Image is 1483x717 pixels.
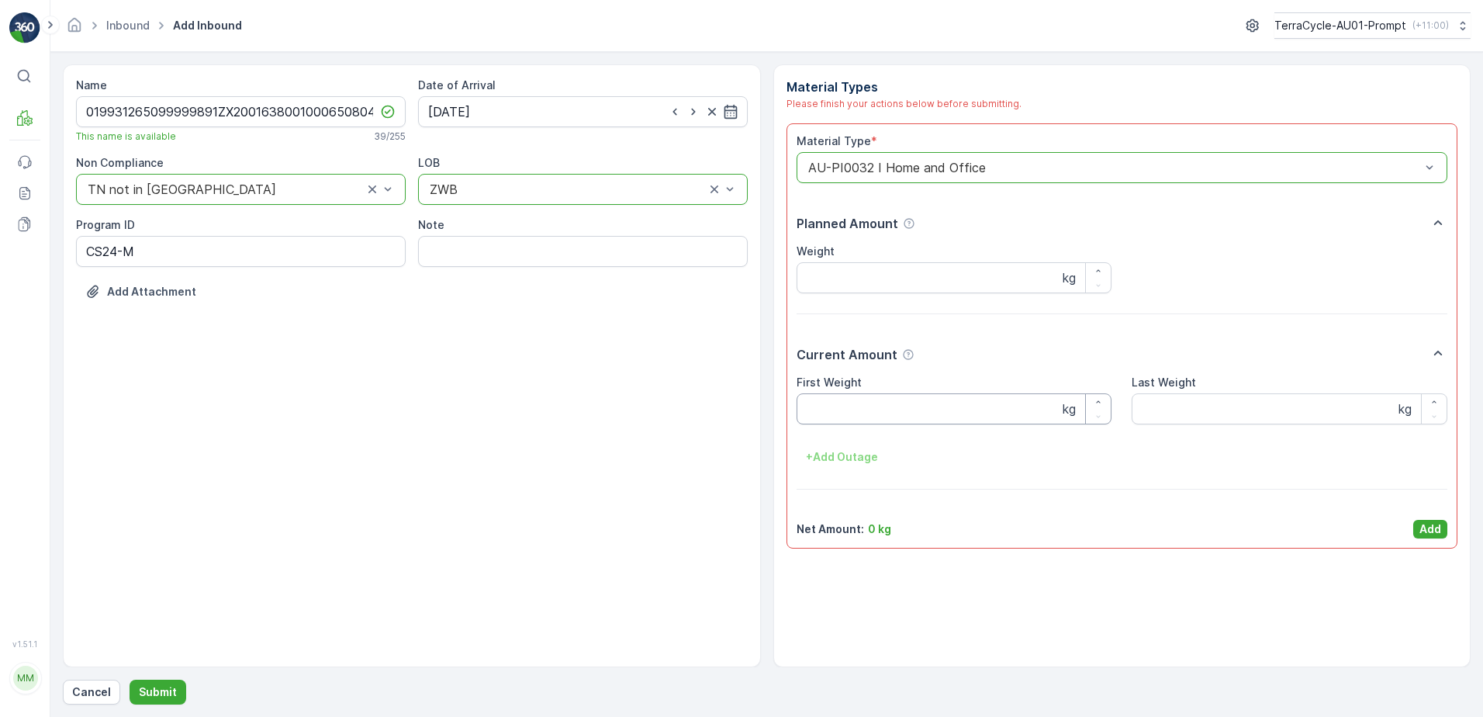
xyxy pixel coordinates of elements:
button: Cancel [63,680,120,705]
span: Last Weight : [13,383,87,396]
p: kg [1063,400,1076,418]
label: Material Type [797,134,871,147]
img: logo [9,12,40,43]
button: +Add Outage [797,445,887,469]
p: kg [1398,400,1412,418]
label: Last Weight [1132,376,1196,389]
span: 2.18 kg [86,357,123,370]
button: Submit [130,680,186,705]
span: This name is available [76,130,176,143]
p: Net Amount : [797,521,864,537]
p: 0 kg [868,521,891,537]
span: Name : [13,255,51,268]
p: Cancel [72,684,111,700]
p: ( +11:00 ) [1412,19,1449,32]
label: Note [418,218,444,231]
p: 01993126509999989136LJ8503562501000650300 [577,13,904,32]
p: Add Attachment [107,284,196,300]
span: 2.18 kg [88,306,125,319]
label: Program ID [76,218,135,231]
label: Non Compliance [76,156,164,169]
span: First Weight : [13,306,88,319]
span: 0 kg [87,383,110,396]
div: Help Tooltip Icon [903,217,915,230]
span: [DATE] [82,280,119,293]
p: + Add Outage [806,449,878,465]
label: First Weight [797,376,862,389]
div: MM [13,666,38,691]
label: Name [76,78,107,92]
p: Submit [139,684,177,700]
label: Date of Arrival [418,78,496,92]
a: Homepage [66,23,83,36]
div: Help Tooltip Icon [902,348,914,361]
p: 39 / 255 [374,130,406,143]
p: Material Types [786,78,1458,96]
p: Planned Amount [797,214,898,233]
div: Please finish your actions below before submitting. [786,96,1458,111]
p: Add [1419,521,1441,537]
button: MM [9,652,40,705]
label: Weight [797,244,835,258]
button: Upload File [76,279,206,304]
a: Inbound [106,19,150,32]
button: Add [1413,520,1447,539]
span: Net Amount : [13,357,86,370]
span: Add Inbound [170,18,245,33]
p: kg [1063,268,1076,287]
p: TerraCycle-AU01-Prompt [1274,18,1406,33]
span: AU-PI0020 I Water filters [95,331,231,345]
p: Current Amount [797,345,897,364]
span: Arrive Date : [13,280,82,293]
input: dd/mm/yyyy [418,96,748,127]
button: TerraCycle-AU01-Prompt(+11:00) [1274,12,1471,39]
span: Material Type : [13,331,95,345]
label: LOB [418,156,440,169]
span: 01993126509999989136LJ8503562501000650300 [51,255,323,268]
span: v 1.51.1 [9,639,40,649]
